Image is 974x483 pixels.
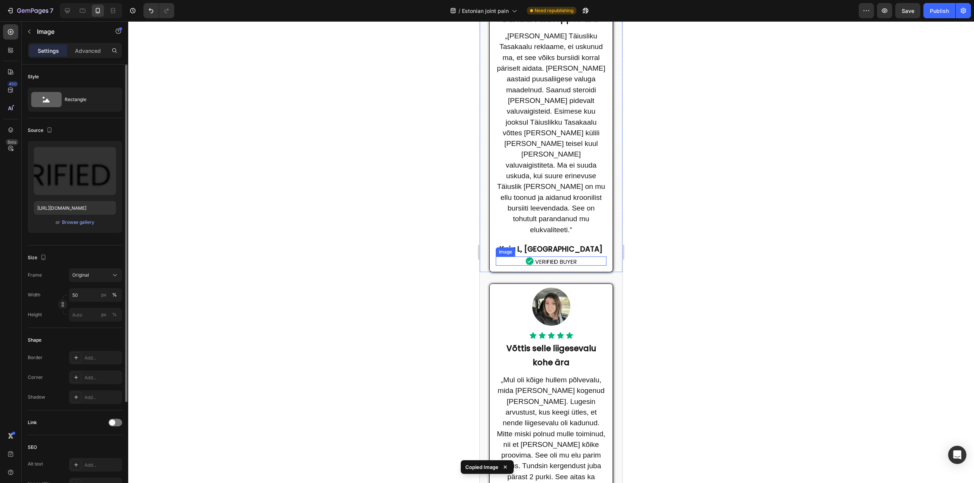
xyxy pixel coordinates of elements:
div: % [112,311,117,318]
div: px [101,311,107,318]
input: px% [69,308,122,321]
p: Settings [38,47,59,55]
div: Browse gallery [62,219,94,226]
div: Publish [930,7,949,15]
div: Source [28,125,54,136]
div: Undo/Redo [143,3,174,18]
label: Width [28,291,40,298]
button: % [99,290,108,299]
p: 7 [50,6,53,15]
div: Style [28,73,39,80]
div: Alt text [28,461,43,467]
label: Frame [28,272,42,279]
span: Estonian joint pain [462,7,509,15]
div: 450 [7,81,18,87]
button: px [110,310,119,319]
div: Border [28,354,43,361]
button: 7 [3,3,57,18]
iframe: Design area [480,21,622,483]
div: Add... [84,374,120,381]
div: Open Intercom Messenger [948,446,966,464]
img: preview-image [34,147,116,195]
div: Size [28,253,48,263]
button: Save [895,3,920,18]
span: Original [72,272,89,279]
div: % [112,291,117,298]
input: px% [69,288,122,302]
button: px [110,290,119,299]
label: Height [28,311,42,318]
button: Publish [923,3,955,18]
div: Shadow [28,394,45,401]
span: / [458,7,460,15]
p: Image [37,27,102,36]
button: Browse gallery [62,219,95,226]
div: Corner [28,374,43,381]
div: Add... [84,394,120,401]
p: Copied Image [465,463,498,471]
span: Save [902,8,914,14]
input: https://example.com/image.jpg [34,201,116,215]
span: Need republishing [535,7,573,14]
span: or [56,218,60,227]
button: % [99,310,108,319]
button: Original [69,268,122,282]
div: px [101,291,107,298]
div: Add... [84,355,120,361]
div: Shape [28,337,41,344]
div: Link [28,419,37,426]
p: Advanced [75,47,101,55]
div: Rectangle [65,91,111,108]
div: SEO [28,444,37,451]
div: Beta [6,139,18,145]
div: Add... [84,462,120,469]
